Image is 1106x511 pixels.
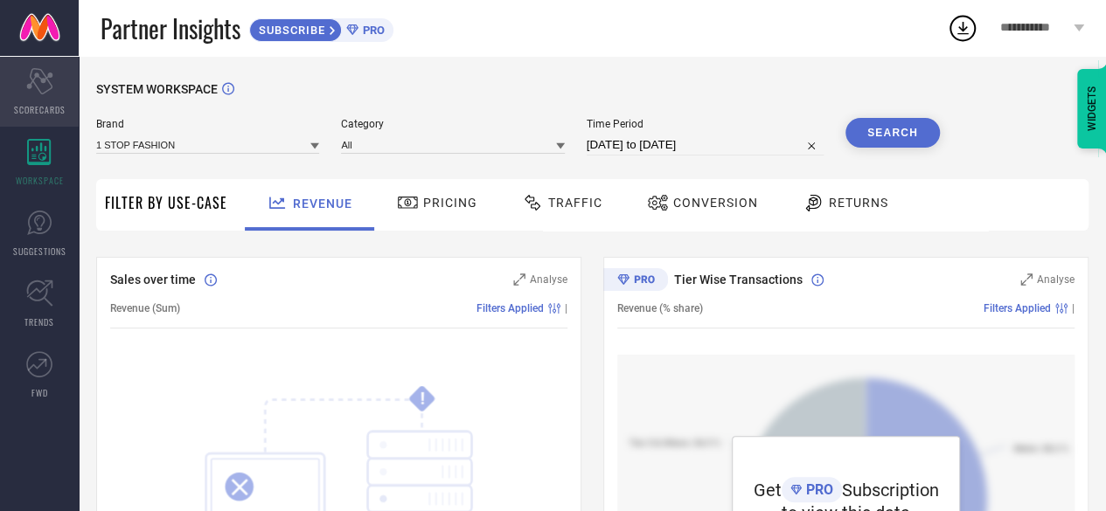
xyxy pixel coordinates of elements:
span: Traffic [548,196,602,210]
span: Conversion [673,196,758,210]
div: Open download list [947,12,978,44]
button: Search [845,118,940,148]
svg: Zoom [513,273,525,286]
span: Get [754,480,782,501]
span: Revenue (Sum) [110,302,180,314]
span: Tier Wise Transactions [674,273,803,287]
span: Revenue (% share) [617,302,703,314]
tspan: ! [420,389,424,409]
span: | [1072,302,1075,314]
div: Premium [603,268,668,294]
span: Filters Applied [984,302,1051,314]
span: Partner Insights [101,10,240,46]
span: SUGGESTIONS [13,245,66,258]
span: WORKSPACE [16,174,64,187]
span: PRO [358,24,385,37]
span: Brand [96,118,319,130]
a: SUBSCRIBEPRO [249,14,393,42]
span: Filter By Use-Case [105,192,227,213]
span: Returns [829,196,888,210]
span: Filters Applied [476,302,544,314]
span: SCORECARDS [14,103,66,116]
span: | [565,302,567,314]
span: Revenue [293,197,352,211]
span: PRO [802,481,833,498]
span: SUBSCRIBE [250,24,330,37]
span: Time Period [587,118,824,130]
span: SYSTEM WORKSPACE [96,82,218,96]
span: Sales over time [110,273,196,287]
span: FWD [31,386,48,399]
span: Subscription [842,480,939,501]
span: TRENDS [24,315,54,328]
input: Select time period [587,135,824,155]
span: Analyse [1037,273,1075,286]
span: Analyse [530,273,567,286]
span: Category [341,118,564,130]
span: Pricing [423,196,477,210]
svg: Zoom [1020,273,1033,286]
